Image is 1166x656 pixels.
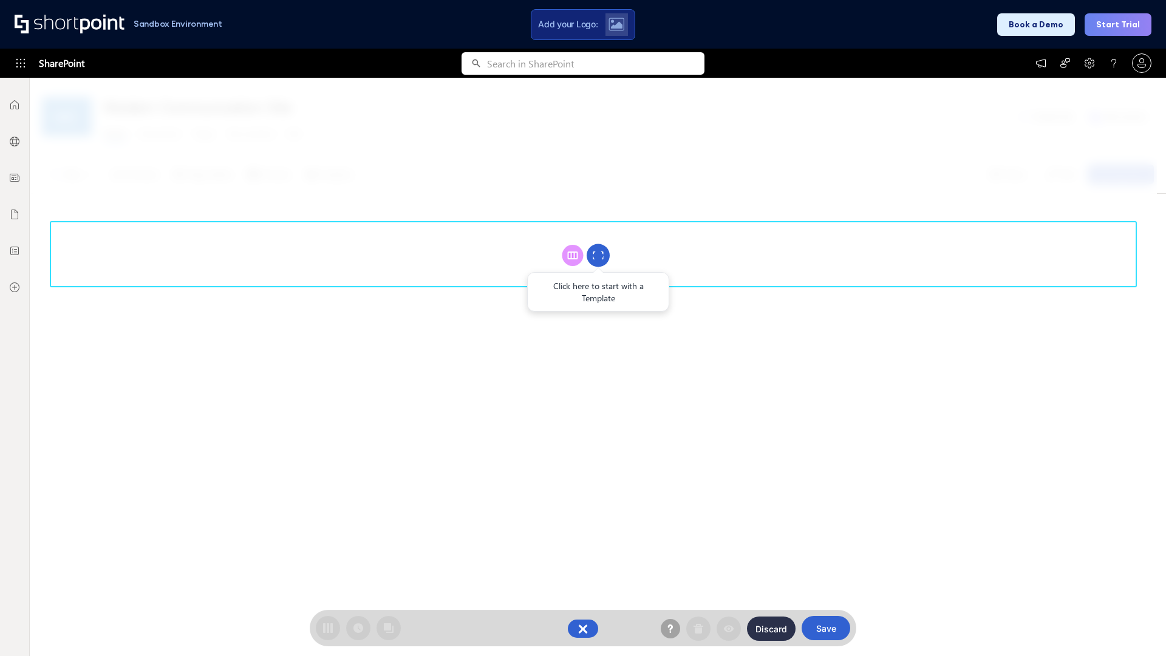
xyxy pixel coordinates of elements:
[1105,598,1166,656] iframe: Chat Widget
[39,49,84,78] span: SharePoint
[538,19,598,30] span: Add your Logo:
[134,21,222,27] h1: Sandbox Environment
[802,616,850,640] button: Save
[487,52,704,75] input: Search in SharePoint
[1085,13,1151,36] button: Start Trial
[609,18,624,31] img: Upload logo
[747,617,796,641] button: Discard
[997,13,1075,36] button: Book a Demo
